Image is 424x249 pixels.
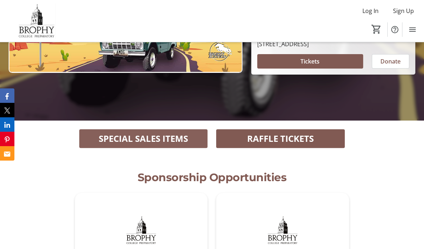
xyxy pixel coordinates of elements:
[99,132,188,145] span: SPECIAL SALES ITEMS
[357,5,384,17] button: Log In
[138,171,287,184] span: Sponsorship Opportunities
[393,6,414,15] span: Sign Up
[247,132,314,145] span: RAFFLE TICKETS
[405,22,420,37] button: Menu
[362,6,379,15] span: Log In
[388,22,402,37] button: Help
[4,3,68,39] img: Brophy College Preparatory 's Logo
[372,54,409,69] button: Donate
[387,5,420,17] button: Sign Up
[370,23,383,36] button: Cart
[257,40,359,48] div: [STREET_ADDRESS]
[257,54,363,69] button: Tickets
[300,57,320,66] span: Tickets
[216,129,344,148] button: RAFFLE TICKETS
[79,129,207,148] button: SPECIAL SALES ITEMS
[380,57,401,66] span: Donate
